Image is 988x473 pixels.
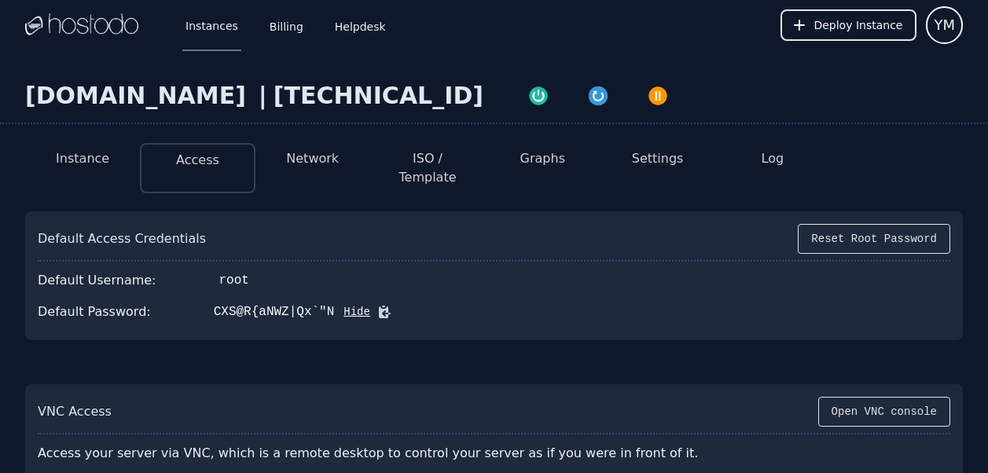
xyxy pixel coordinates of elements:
button: Hide [334,304,370,320]
button: Network [286,149,339,168]
div: Default Username: [38,271,156,290]
div: Default Password: [38,302,151,321]
div: CXS@R{aNWZ|Qx`"N [214,302,335,321]
button: Reset Root Password [798,224,950,254]
button: Log [762,149,784,168]
button: Instance [56,149,109,168]
span: YM [934,14,955,36]
div: Default Access Credentials [38,229,206,248]
button: ISO / Template [383,149,472,187]
div: | [252,82,274,110]
div: VNC Access [38,402,112,421]
div: [DOMAIN_NAME] [25,82,252,110]
button: Power On [509,82,568,107]
div: root [219,271,249,290]
button: Deploy Instance [780,9,916,41]
span: Deploy Instance [814,17,902,33]
button: Restart [568,82,628,107]
button: Graphs [520,149,565,168]
button: Settings [632,149,684,168]
div: Access your server via VNC, which is a remote desktop to control your server as if you were in fr... [38,438,742,469]
button: Power Off [628,82,688,107]
div: [TECHNICAL_ID] [274,82,483,110]
img: Logo [25,13,138,37]
img: Power On [527,85,549,107]
img: Restart [587,85,609,107]
img: Power Off [647,85,669,107]
button: User menu [926,6,963,44]
button: Access [176,151,219,170]
button: Open VNC console [818,397,950,427]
